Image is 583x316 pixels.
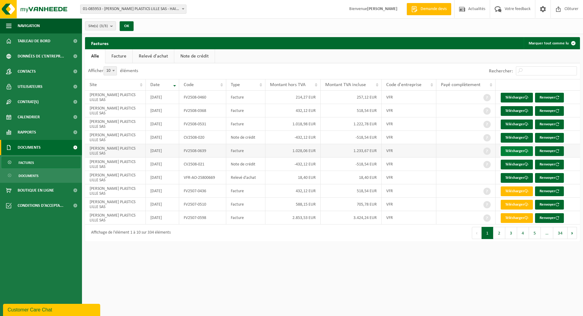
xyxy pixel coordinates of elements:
button: Renvoyer [535,133,564,143]
div: Affichage de l'élément 1 à 10 sur 334 éléments [88,227,171,238]
td: Facture [226,144,265,158]
span: Boutique en ligne [18,183,54,198]
count: (3/3) [100,24,108,28]
span: Utilisateurs [18,79,43,94]
td: [PERSON_NAME] PLASTICS LILLE SAS [85,198,146,211]
td: 214,27 EUR [265,91,321,104]
span: Documents [18,140,41,155]
td: [DATE] [146,117,179,131]
button: 5 [529,227,541,239]
a: Documents [2,170,80,181]
span: Payé complètement [441,82,480,87]
a: Demande devis [407,3,451,15]
td: 257,12 EUR [321,91,382,104]
button: 34 [553,227,568,239]
span: 01-085953 - GREIF PLASTICS LILLE SAS - HAISNES CEDEX [80,5,186,13]
label: Afficher éléments [88,68,138,73]
td: FV2508-0368 [179,104,226,117]
td: FV2507-0510 [179,198,226,211]
span: … [541,227,553,239]
td: 432,12 EUR [265,104,321,117]
td: VFR [382,144,436,158]
button: Next [568,227,577,239]
td: [DATE] [146,91,179,104]
td: -518,54 EUR [321,158,382,171]
button: 4 [517,227,529,239]
label: Rechercher: [489,69,513,74]
span: Type [231,82,240,87]
td: [PERSON_NAME] PLASTICS LILLE SAS [85,117,146,131]
a: Télécharger [501,146,533,156]
button: Renvoyer [535,106,564,116]
a: Télécharger [501,200,533,210]
a: Télécharger [501,120,533,129]
span: Documents [19,170,39,182]
td: [PERSON_NAME] PLASTICS LILLE SAS [85,91,146,104]
iframe: chat widget [3,303,101,316]
span: Code [184,82,194,87]
td: [DATE] [146,144,179,158]
a: Télécharger [501,213,533,223]
td: FV2508-0460 [179,91,226,104]
button: Renvoyer [535,146,564,156]
td: 432,12 EUR [265,184,321,198]
button: Site(s)(3/3) [85,21,116,30]
a: Note de crédit [174,49,215,63]
span: Tableau de bord [18,33,50,49]
span: Contrat(s) [18,94,39,109]
button: Renvoyer [535,186,564,196]
td: CV2508-021 [179,158,226,171]
a: Facture [105,49,132,63]
td: 705,78 EUR [321,198,382,211]
span: Navigation [18,18,40,33]
td: [DATE] [146,131,179,144]
a: Relevé d'achat [133,49,174,63]
td: [PERSON_NAME] PLASTICS LILLE SAS [85,171,146,184]
a: Alle [85,49,105,63]
a: Télécharger [501,160,533,169]
td: [DATE] [146,158,179,171]
button: Marquer tout comme lu [524,37,579,49]
a: Télécharger [501,106,533,116]
td: VFR [382,104,436,117]
td: VFR-AO-25800669 [179,171,226,184]
td: Facture [226,198,265,211]
td: [PERSON_NAME] PLASTICS LILLE SAS [85,131,146,144]
span: Rapports [18,125,36,140]
td: Note de crédit [226,131,265,144]
td: [DATE] [146,171,179,184]
a: Télécharger [501,173,533,183]
td: 1.233,67 EUR [321,144,382,158]
td: Facture [226,184,265,198]
td: Facture [226,117,265,131]
td: 1.018,98 EUR [265,117,321,131]
td: -518,54 EUR [321,131,382,144]
td: Facture [226,91,265,104]
td: FV2508-0639 [179,144,226,158]
button: Renvoyer [535,200,564,210]
td: [PERSON_NAME] PLASTICS LILLE SAS [85,158,146,171]
button: Renvoyer [535,160,564,169]
span: Factures [19,157,34,168]
td: 518,54 EUR [321,184,382,198]
td: VFR [382,211,436,224]
td: VFR [382,131,436,144]
a: Télécharger [501,186,533,196]
button: Renvoyer [535,120,564,129]
td: 18,40 EUR [321,171,382,184]
td: VFR [382,91,436,104]
td: [DATE] [146,184,179,198]
span: Montant TVA incluse [325,82,366,87]
span: Demande devis [419,6,448,12]
td: Facture [226,104,265,117]
td: [DATE] [146,198,179,211]
button: OK [120,21,134,31]
span: Date [150,82,160,87]
span: 10 [104,66,117,75]
td: FV2507-0436 [179,184,226,198]
button: 1 [482,227,493,239]
td: VFR [382,184,436,198]
td: [PERSON_NAME] PLASTICS LILLE SAS [85,104,146,117]
td: [PERSON_NAME] PLASTICS LILLE SAS [85,211,146,224]
span: Calendrier [18,109,40,125]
